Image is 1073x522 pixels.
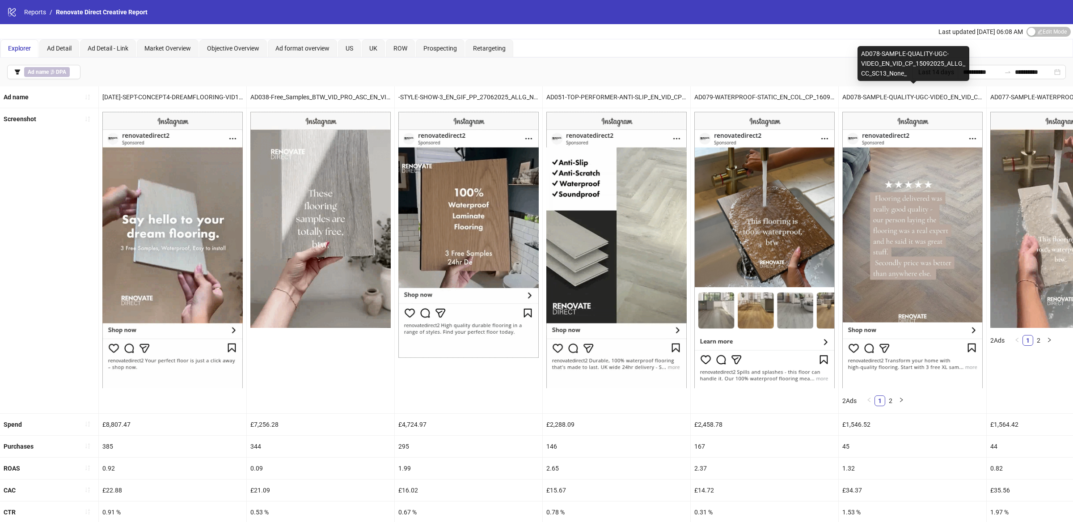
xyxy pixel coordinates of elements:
[1047,337,1052,343] span: right
[24,67,70,77] span: ∌
[395,436,542,457] div: 295
[369,45,377,52] span: UK
[842,112,983,388] img: Screenshot 120233332227200721
[1012,335,1022,346] li: Previous Page
[275,45,330,52] span: Ad format overview
[247,414,394,435] div: £7,256.28
[864,395,874,406] button: left
[4,487,16,494] b: CAC
[1044,335,1055,346] li: Next Page
[1022,335,1033,346] li: 1
[22,7,48,17] a: Reports
[84,94,91,100] span: sort-ascending
[99,86,246,108] div: [DATE]-SEPT-CONCEPT4-DREAMFLOORING-VID1_EN_VID_CP_02102025_ALLG_NSE_None_None_
[207,45,259,52] span: Objective Overview
[842,397,857,404] span: 2 Ads
[99,436,246,457] div: 385
[1023,335,1033,345] a: 1
[56,8,148,16] span: Renovate Direct Creative Report
[938,28,1023,35] span: Last updated [DATE] 06:08 AM
[866,397,872,403] span: left
[691,414,838,435] div: £2,458.78
[839,436,986,457] div: 45
[896,395,907,406] li: Next Page
[546,112,687,388] img: Screenshot 120232084074450721
[50,7,52,17] li: /
[56,69,66,75] b: DPA
[4,421,22,428] b: Spend
[395,86,542,108] div: -STYLE-SHOW-3_EN_GIF_PP_27062025_ALLG_NSE_None_None_ - Copy
[858,46,969,81] div: AD078-SAMPLE-QUALITY-UGC-VIDEO_EN_VID_CP_15092025_ALLG_CC_SC13_None_
[543,436,690,457] div: 146
[875,396,885,406] a: 1
[28,69,49,75] b: Ad name
[7,65,80,79] button: Ad name ∌ DPA
[1034,335,1043,345] a: 2
[543,480,690,501] div: £15.67
[88,45,128,52] span: Ad Detail - Link
[839,480,986,501] div: £34.37
[885,395,896,406] li: 2
[543,86,690,108] div: AD051-TOP-PERFORMER-ANTI-SLIP_EN_VID_CP_13082025_ALLG_CC_None_None_ - Copy
[1014,337,1020,343] span: left
[896,395,907,406] button: right
[990,337,1005,344] span: 2 Ads
[1012,335,1022,346] button: left
[4,465,20,472] b: ROAS
[1044,335,1055,346] button: right
[691,86,838,108] div: AD079-WATERPROOF-STATIC_EN_COL_CP_16092025_ALLG_CC_SC13_None_
[694,112,835,388] img: Screenshot 120233386679150721
[839,458,986,479] div: 1.32
[395,458,542,479] div: 1.99
[839,86,986,108] div: AD078-SAMPLE-QUALITY-UGC-VIDEO_EN_VID_CP_15092025_ALLG_CC_SC13_None_
[4,93,29,101] b: Ad name
[886,396,896,406] a: 2
[1004,68,1011,76] span: to
[839,414,986,435] div: £1,546.52
[144,45,191,52] span: Market Overview
[473,45,506,52] span: Retargeting
[543,414,690,435] div: £2,288.09
[4,115,36,123] b: Screenshot
[99,414,246,435] div: £8,807.47
[47,45,72,52] span: Ad Detail
[99,458,246,479] div: 0.92
[691,480,838,501] div: £14.72
[864,395,874,406] li: Previous Page
[247,458,394,479] div: 0.09
[84,421,91,427] span: sort-ascending
[398,112,539,358] img: Screenshot 120232084074460721
[4,509,16,516] b: CTR
[247,86,394,108] div: AD038-Free_Samples_BTW_VID_PRO_ASC_EN_VID_PP_25072025_ALLG_CC_None_None_ - Copy
[899,397,904,403] span: right
[84,116,91,122] span: sort-ascending
[14,69,21,75] span: filter
[395,414,542,435] div: £4,724.97
[99,480,246,501] div: £22.88
[4,443,34,450] b: Purchases
[691,436,838,457] div: 167
[691,458,838,479] div: 2.37
[874,395,885,406] li: 1
[84,465,91,471] span: sort-ascending
[102,112,243,388] img: Screenshot 120234790657830721
[395,480,542,501] div: £16.02
[393,45,407,52] span: ROW
[84,509,91,515] span: sort-ascending
[84,487,91,493] span: sort-ascending
[247,436,394,457] div: 344
[423,45,457,52] span: Prospecting
[346,45,353,52] span: US
[1033,335,1044,346] li: 2
[1004,68,1011,76] span: swap-right
[8,45,31,52] span: Explorer
[543,458,690,479] div: 2.65
[250,112,391,328] img: Screenshot 120232084074440721
[247,480,394,501] div: £21.09
[84,443,91,449] span: sort-ascending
